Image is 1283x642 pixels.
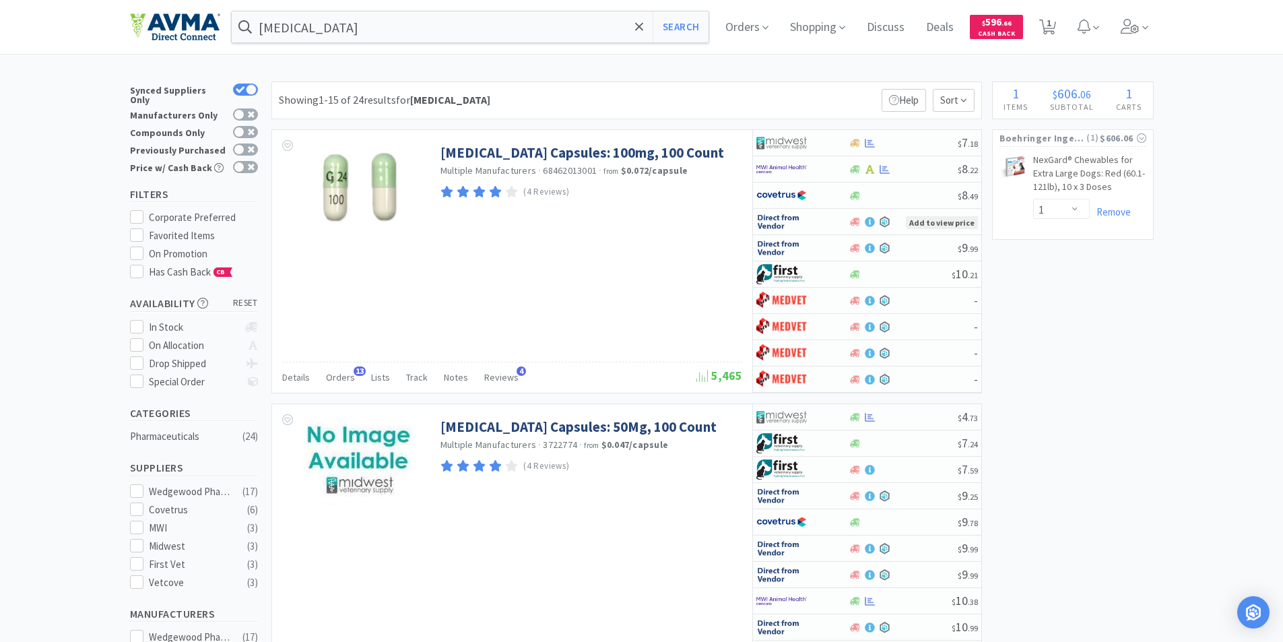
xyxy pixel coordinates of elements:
div: ( 3 ) [247,538,258,554]
h5: Categories [130,406,258,421]
span: 1 [1012,85,1019,102]
a: [MEDICAL_DATA] Capsules: 50Mg, 100 Count [440,418,717,436]
span: . 24 [968,439,978,449]
span: . 99 [968,623,978,633]
span: · [599,164,601,176]
img: 4dd14cff54a648ac9e977f0c5da9bc2e_5.png [756,133,807,153]
span: · [579,439,582,451]
span: Notes [444,371,468,383]
span: Lists [371,371,390,383]
span: Boehringer Ingelheim [999,131,1086,146]
span: 596 [982,15,1012,28]
div: $606.06 [1100,131,1146,146]
span: . 99 [968,244,978,254]
span: 4 [958,409,978,424]
span: Sort [933,89,975,112]
img: e4e33dab9f054f5782a47901c742baa9_102.png [130,13,220,41]
span: 10 [952,266,978,282]
span: $ [958,492,962,502]
span: from [603,166,618,176]
img: f6b2451649754179b5b4e0c70c3f7cb0_2.png [756,159,807,179]
img: c67096674d5b41e1bca769e75293f8dd_19.png [756,617,807,637]
a: $596.66Cash Back [970,9,1023,45]
span: 7 [958,135,978,150]
div: ( 3 ) [247,520,258,536]
img: 67d67680309e4a0bb49a5ff0391dcc42_6.png [756,459,807,480]
span: · [538,164,541,176]
p: Help [882,89,926,112]
div: Covetrus [149,502,232,518]
span: Add to view price [906,216,978,229]
span: . 78 [968,518,978,528]
h5: Suppliers [130,460,258,476]
img: bdd3c0f4347043b9a893056ed883a29a_120.png [756,343,807,363]
div: ( 3 ) [247,556,258,573]
span: 8 [958,187,978,203]
img: 67d67680309e4a0bb49a5ff0391dcc42_6.png [756,264,807,284]
span: 606 [1057,85,1078,102]
div: Corporate Preferred [149,210,258,226]
h5: Manufacturers [130,606,258,622]
img: bdd3c0f4347043b9a893056ed883a29a_120.png [756,290,807,311]
span: 7 [958,461,978,477]
span: $ [952,597,956,607]
span: - [974,319,978,334]
span: $ [958,518,962,528]
img: 67d67680309e4a0bb49a5ff0391dcc42_6.png [756,433,807,453]
span: . 59 [968,466,978,476]
span: reset [233,296,258,311]
span: 3722774 [543,439,577,451]
span: . 22 [968,165,978,175]
span: 06 [1080,88,1091,101]
img: 77fca1acd8b6420a9015268ca798ef17_1.png [756,512,807,532]
div: Special Order [149,374,238,390]
span: · [538,439,541,451]
span: 9 [958,240,978,255]
span: $ [958,165,962,175]
div: Wedgewood Pharmacy [149,484,232,500]
img: 77fca1acd8b6420a9015268ca798ef17_1.png [756,185,807,205]
a: 1 [1034,23,1061,35]
span: $ [958,139,962,149]
span: 10 [952,593,978,608]
div: Compounds Only [130,126,226,137]
div: ( 6 ) [247,502,258,518]
img: bdd3c0f4347043b9a893056ed883a29a_120.png [756,369,807,389]
a: Multiple Manufacturers [440,164,537,176]
img: c67096674d5b41e1bca769e75293f8dd_19.png [756,565,807,585]
span: Track [406,371,428,383]
span: - [974,292,978,308]
h5: Availability [130,296,258,311]
span: . 49 [968,191,978,201]
a: Remove [1090,205,1131,218]
span: 7 [958,435,978,451]
span: . 25 [968,492,978,502]
span: $ [958,413,962,423]
div: First Vet [149,556,232,573]
span: . 18 [968,139,978,149]
span: $ [1053,88,1057,101]
img: 6e30f35e51e942099315c1bddae122c2_487082.png [999,156,1026,178]
div: Pharmaceuticals [130,428,239,445]
span: - [974,345,978,360]
strong: $0.047 / capsule [601,439,669,451]
span: $ [958,191,962,201]
span: from [584,441,599,450]
img: a0a9a433fce34b73b823f919dd47e93f_120377.jpeg [303,418,416,505]
p: (4 Reviews) [523,185,569,199]
p: (4 Reviews) [523,459,569,474]
span: 1 [1125,85,1132,102]
div: Previously Purchased [130,143,226,155]
span: 9 [958,567,978,582]
span: ( 1 ) [1085,131,1100,145]
span: $ [982,19,985,28]
span: 9 [958,540,978,556]
div: On Allocation [149,338,238,354]
input: Search by item, sku, manufacturer, ingredient, size... [232,11,709,42]
span: 9 [958,488,978,503]
span: 8 [958,161,978,176]
span: 10 [952,619,978,635]
div: ( 3 ) [247,575,258,591]
div: ( 17 ) [242,484,258,500]
img: c67096674d5b41e1bca769e75293f8dd_19.png [756,538,807,558]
